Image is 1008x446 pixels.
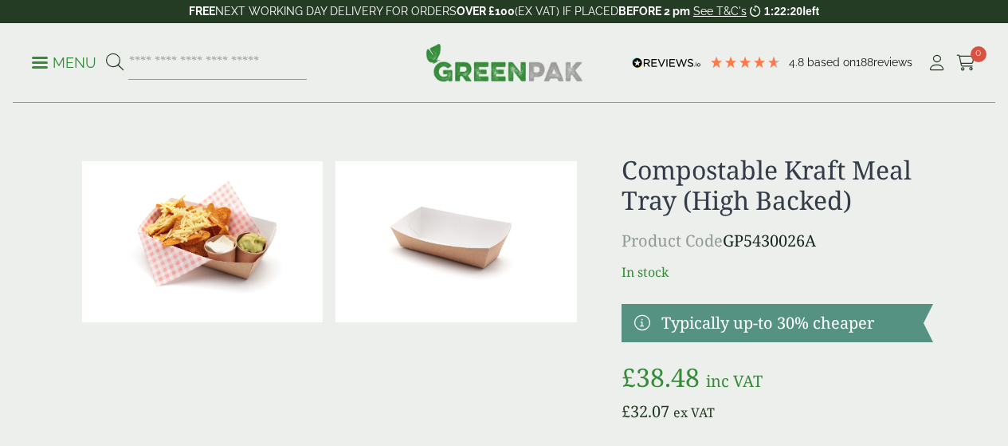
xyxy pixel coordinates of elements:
span: reviews [873,56,912,69]
p: In stock [622,262,933,282]
p: Menu [32,53,96,73]
strong: BEFORE 2 pm [618,5,690,18]
span: left [802,5,819,18]
img: 5430026A Kraft Meal Tray Standard High Backed [335,161,577,322]
a: 0 [956,51,976,75]
i: My Account [927,55,947,71]
img: GreenPak Supplies [426,43,583,81]
a: Menu [32,53,96,69]
span: Based on [807,56,856,69]
span: ex VAT [673,404,715,421]
span: 4.8 [789,56,807,69]
span: Product Code [622,230,723,251]
i: Cart [956,55,976,71]
h1: Compostable Kraft Meal Tray (High Backed) [622,155,933,216]
strong: FREE [189,5,215,18]
strong: OVER £100 [457,5,515,18]
img: 5430026A Kraft Meal Tray Standard High Backed With Nacho Contents [82,161,324,322]
span: £ [622,401,630,422]
span: 0 [971,46,986,62]
span: £ [622,360,636,394]
bdi: 38.48 [622,360,700,394]
img: REVIEWS.io [632,57,701,69]
p: GP5430026A [622,229,933,253]
span: inc VAT [706,370,763,392]
div: 4.79 Stars [709,55,781,69]
span: 188 [856,56,873,69]
a: See T&C's [693,5,747,18]
span: 1:22:20 [764,5,802,18]
bdi: 32.07 [622,401,669,422]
